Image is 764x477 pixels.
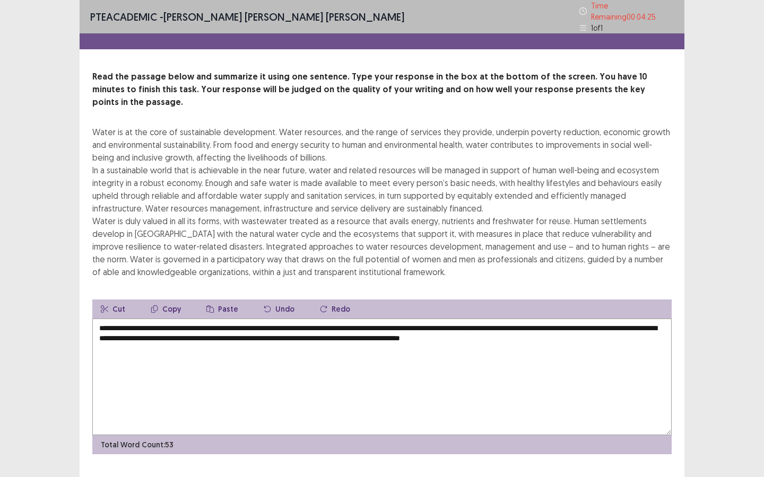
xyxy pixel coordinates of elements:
button: Cut [92,299,134,319]
div: Water is at the core of sustainable development. Water resources, and the range of services they ... [92,126,672,278]
button: Undo [255,299,303,319]
span: PTE academic [90,10,157,23]
button: Paste [198,299,247,319]
p: - [PERSON_NAME] [PERSON_NAME] [PERSON_NAME] [90,9,404,25]
button: Copy [142,299,189,319]
p: Read the passage below and summarize it using one sentence. Type your response in the box at the ... [92,70,672,109]
p: 1 of 1 [591,22,603,33]
p: Total Word Count: 53 [101,439,173,450]
button: Redo [311,299,359,319]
